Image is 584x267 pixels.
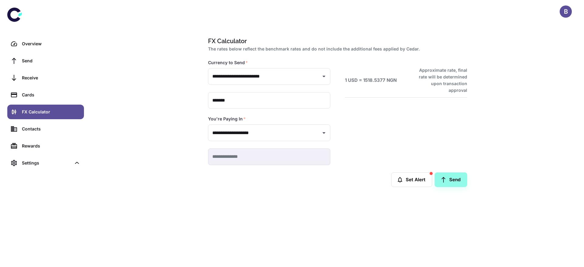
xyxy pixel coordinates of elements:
h1: FX Calculator [208,36,465,46]
button: Set Alert [391,172,432,187]
label: You're Paying In [208,116,246,122]
h6: Approximate rate, final rate will be determined upon transaction approval [412,67,467,94]
div: Receive [22,75,80,81]
div: Cards [22,92,80,98]
div: Settings [22,160,71,166]
a: Send [435,172,467,187]
label: Currency to Send [208,60,248,66]
a: Receive [7,71,84,85]
a: Cards [7,88,84,102]
button: Open [320,72,328,81]
a: Contacts [7,122,84,136]
button: Open [320,129,328,137]
a: Overview [7,36,84,51]
div: Overview [22,40,80,47]
div: Contacts [22,126,80,132]
button: B [560,5,572,18]
h6: 1 USD = 1518.5377 NGN [345,77,397,84]
div: Rewards [22,143,80,149]
div: FX Calculator [22,109,80,115]
div: Settings [7,156,84,170]
a: FX Calculator [7,105,84,119]
a: Send [7,54,84,68]
a: Rewards [7,139,84,153]
div: Send [22,57,80,64]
